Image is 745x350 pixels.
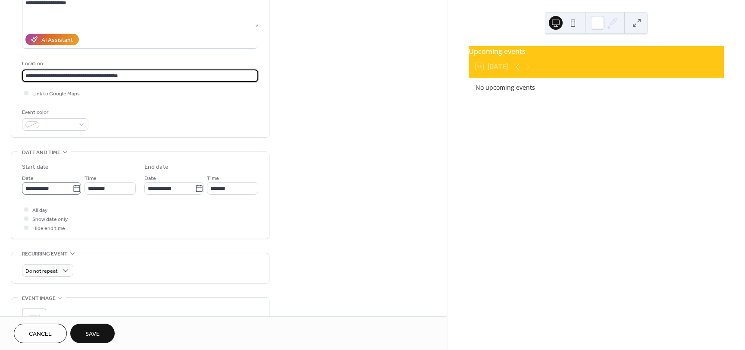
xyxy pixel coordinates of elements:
span: Save [85,330,100,339]
span: All day [32,206,47,215]
span: Time [85,174,97,183]
div: No upcoming events [476,83,717,92]
span: Event image [22,294,56,303]
span: Date [144,174,156,183]
div: AI Assistant [41,36,73,45]
button: Cancel [14,324,67,343]
div: Start date [22,163,49,172]
div: ; [22,309,46,333]
div: Event color [22,108,87,117]
span: Recurring event [22,249,68,259]
span: Link to Google Maps [32,89,80,98]
span: Show date only [32,215,68,224]
span: Time [207,174,219,183]
span: Date [22,174,34,183]
span: Date and time [22,148,60,157]
div: End date [144,163,169,172]
div: Upcoming events [469,46,724,57]
span: Hide end time [32,224,65,233]
span: Do not repeat [25,266,58,276]
button: AI Assistant [25,34,79,45]
button: Save [70,324,115,343]
span: Cancel [29,330,52,339]
div: Location [22,59,257,68]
